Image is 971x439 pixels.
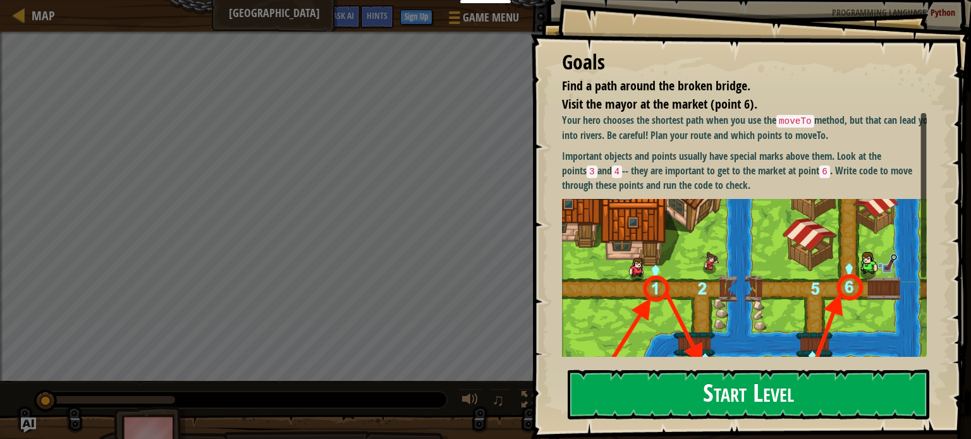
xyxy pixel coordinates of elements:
[562,48,927,77] div: Goals
[463,9,519,26] span: Game Menu
[517,388,542,414] button: Toggle fullscreen
[21,418,36,433] button: Ask AI
[326,5,360,28] button: Ask AI
[492,390,504,409] span: ♫
[458,388,483,414] button: Adjust volume
[562,149,936,193] p: Important objects and points usually have special marks above them. Look at the points and -- the...
[562,113,936,142] p: Your hero chooses the shortest path when you use the method, but that can lead you into rivers. B...
[562,77,750,94] span: Find a path around the broken bridge.
[568,370,929,419] button: Start Level
[562,199,936,431] img: Bbb
[546,95,924,114] li: Visit the mayor at the market (point 6).
[25,7,55,24] a: Map
[333,9,354,21] span: Ask AI
[612,165,623,178] code: 4
[546,77,924,95] li: Find a path around the broken bridge.
[439,5,527,35] button: Game Menu
[32,7,55,24] span: Map
[587,165,597,178] code: 3
[562,95,757,112] span: Visit the mayor at the market (point 6).
[400,9,432,25] button: Sign Up
[819,165,830,178] code: 6
[489,388,511,414] button: ♫
[367,9,388,21] span: Hints
[776,115,814,128] code: moveTo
